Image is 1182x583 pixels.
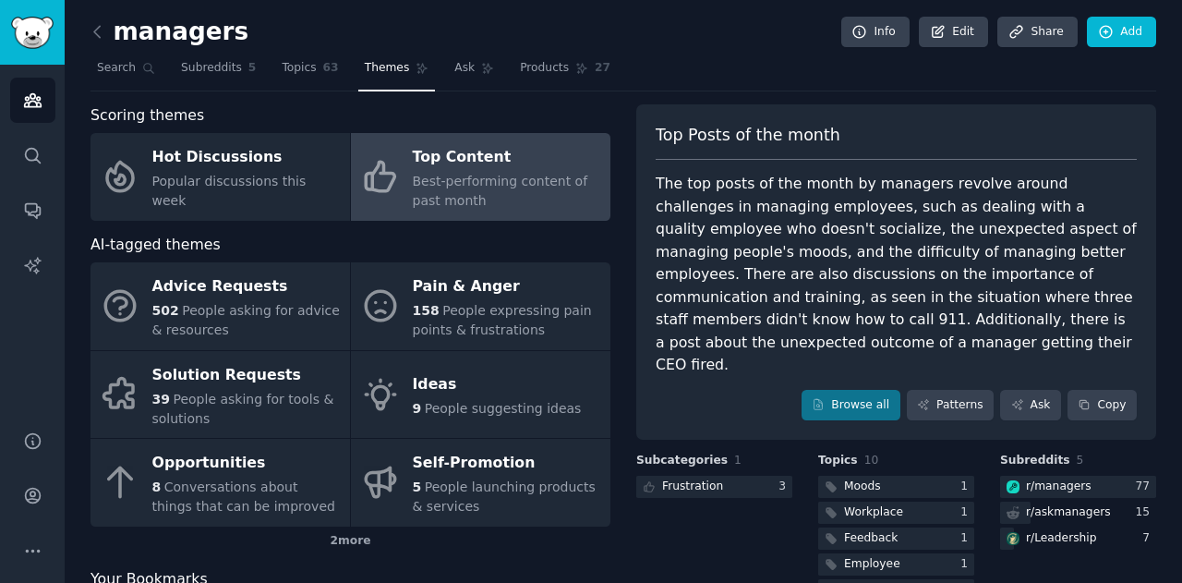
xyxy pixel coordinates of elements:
span: Popular discussions this week [152,174,307,208]
a: Frustration3 [636,476,792,499]
span: AI-tagged themes [90,234,221,257]
img: GummySearch logo [11,17,54,49]
span: Topics [282,60,316,77]
a: Themes [358,54,436,91]
span: 8 [152,480,162,494]
a: Subreddits5 [175,54,262,91]
div: Solution Requests [152,360,341,390]
div: r/ askmanagers [1026,504,1111,521]
div: 15 [1135,504,1156,521]
a: Feedback1 [818,528,974,551]
a: Moods1 [818,476,974,499]
div: 1 [960,504,974,521]
span: 158 [413,303,440,318]
span: Top Posts of the month [656,124,840,147]
span: Scoring themes [90,104,204,128]
div: 1 [960,479,974,495]
div: 3 [778,479,792,495]
div: 7 [1142,530,1156,547]
a: Ask [448,54,501,91]
span: Products [520,60,569,77]
div: Moods [844,479,881,495]
a: Hot DiscussionsPopular discussions this week [90,133,350,221]
a: Self-Promotion5People launching products & services [351,439,610,527]
span: 27 [595,60,610,77]
a: Opportunities8Conversations about things that can be improved [90,439,350,527]
div: Workplace [844,504,903,521]
div: Top Content [413,143,601,173]
span: Search [97,60,136,77]
a: Leadershipr/Leadership7 [1000,528,1156,551]
span: Conversations about things that can be improved [152,480,335,514]
span: 5 [413,480,422,494]
span: People asking for tools & solutions [152,392,334,426]
span: 5 [248,60,257,77]
a: Products27 [513,54,617,91]
div: Hot Discussions [152,143,341,173]
div: Advice Requests [152,273,341,302]
a: Share [997,17,1077,48]
a: Add [1087,17,1156,48]
span: People asking for advice & resources [152,303,340,337]
button: Copy [1067,390,1137,421]
a: Solution Requests39People asking for tools & solutions [90,351,350,439]
span: Themes [365,60,410,77]
img: Leadership [1007,532,1019,545]
a: Browse all [802,390,900,421]
a: Topics63 [275,54,344,91]
span: People suggesting ideas [425,401,582,416]
div: 1 [960,556,974,573]
span: 5 [1077,454,1084,467]
div: 1 [960,530,974,547]
div: Employee [844,556,900,573]
span: Topics [818,453,858,469]
a: Workplace1 [818,502,974,525]
a: Top ContentBest-performing content of past month [351,133,610,221]
div: r/ managers [1026,479,1092,495]
a: r/askmanagers15 [1000,502,1156,525]
div: Opportunities [152,449,341,479]
span: 63 [323,60,339,77]
a: Patterns [907,390,994,421]
span: People launching products & services [413,480,596,514]
span: People expressing pain points & frustrations [413,303,592,337]
a: Ask [1000,390,1061,421]
a: Employee1 [818,553,974,577]
span: Subcategories [636,453,728,469]
div: Self-Promotion [413,449,601,479]
h2: managers [90,18,248,47]
div: Feedback [844,530,898,547]
div: The top posts of the month by managers revolve around challenges in managing employees, such as d... [656,173,1137,377]
span: Ask [454,60,475,77]
div: 77 [1135,479,1156,495]
span: Subreddits [181,60,242,77]
span: Subreddits [1000,453,1070,469]
a: Edit [919,17,988,48]
span: 10 [864,454,879,467]
a: Search [90,54,162,91]
a: Advice Requests502People asking for advice & resources [90,262,350,350]
a: Pain & Anger158People expressing pain points & frustrations [351,262,610,350]
span: 9 [413,401,422,416]
span: 1 [734,454,742,467]
span: 39 [152,392,170,407]
span: 502 [152,303,179,318]
div: Ideas [413,370,582,400]
a: Ideas9People suggesting ideas [351,351,610,439]
a: Info [841,17,910,48]
img: managers [1007,480,1019,493]
div: 2 more [90,527,610,556]
div: Frustration [662,479,723,495]
span: Best-performing content of past month [413,174,588,208]
a: managersr/managers77 [1000,476,1156,499]
div: r/ Leadership [1026,530,1097,547]
div: Pain & Anger [413,273,601,302]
